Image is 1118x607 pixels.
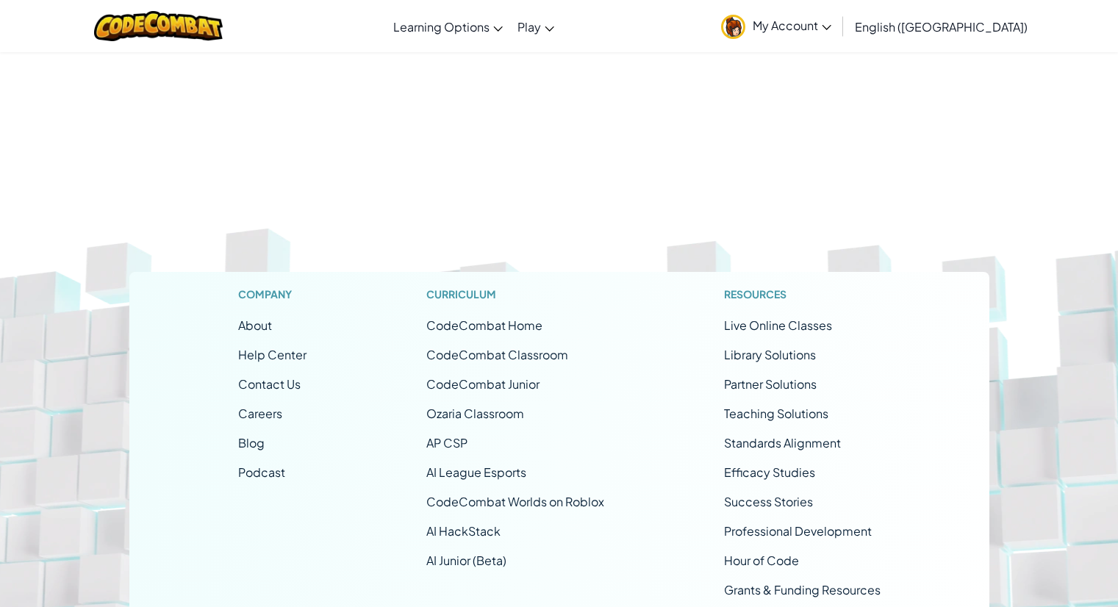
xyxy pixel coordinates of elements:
[753,18,831,33] span: My Account
[724,582,881,597] a: Grants & Funding Resources
[724,406,828,421] a: Teaching Solutions
[426,406,524,421] a: Ozaria Classroom
[724,435,841,450] a: Standards Alignment
[724,376,817,392] a: Partner Solutions
[238,464,285,480] a: Podcast
[724,287,881,302] h1: Resources
[426,523,501,539] a: AI HackStack
[426,376,540,392] a: CodeCombat Junior
[238,317,272,333] a: About
[393,19,490,35] span: Learning Options
[238,347,307,362] a: Help Center
[714,3,839,49] a: My Account
[94,11,223,41] img: CodeCombat logo
[238,376,301,392] span: Contact Us
[238,287,307,302] h1: Company
[426,287,604,302] h1: Curriculum
[238,406,282,421] a: Careers
[386,7,510,46] a: Learning Options
[724,317,832,333] a: Live Online Classes
[426,347,568,362] a: CodeCombat Classroom
[510,7,562,46] a: Play
[238,435,265,450] a: Blog
[721,15,745,39] img: avatar
[855,19,1028,35] span: English ([GEOGRAPHIC_DATA])
[724,347,816,362] a: Library Solutions
[426,464,526,480] a: AI League Esports
[724,464,815,480] a: Efficacy Studies
[724,523,872,539] a: Professional Development
[724,553,799,568] a: Hour of Code
[517,19,541,35] span: Play
[848,7,1035,46] a: English ([GEOGRAPHIC_DATA])
[426,435,467,450] a: AP CSP
[426,317,542,333] span: CodeCombat Home
[724,494,813,509] a: Success Stories
[426,494,604,509] a: CodeCombat Worlds on Roblox
[426,553,506,568] a: AI Junior (Beta)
